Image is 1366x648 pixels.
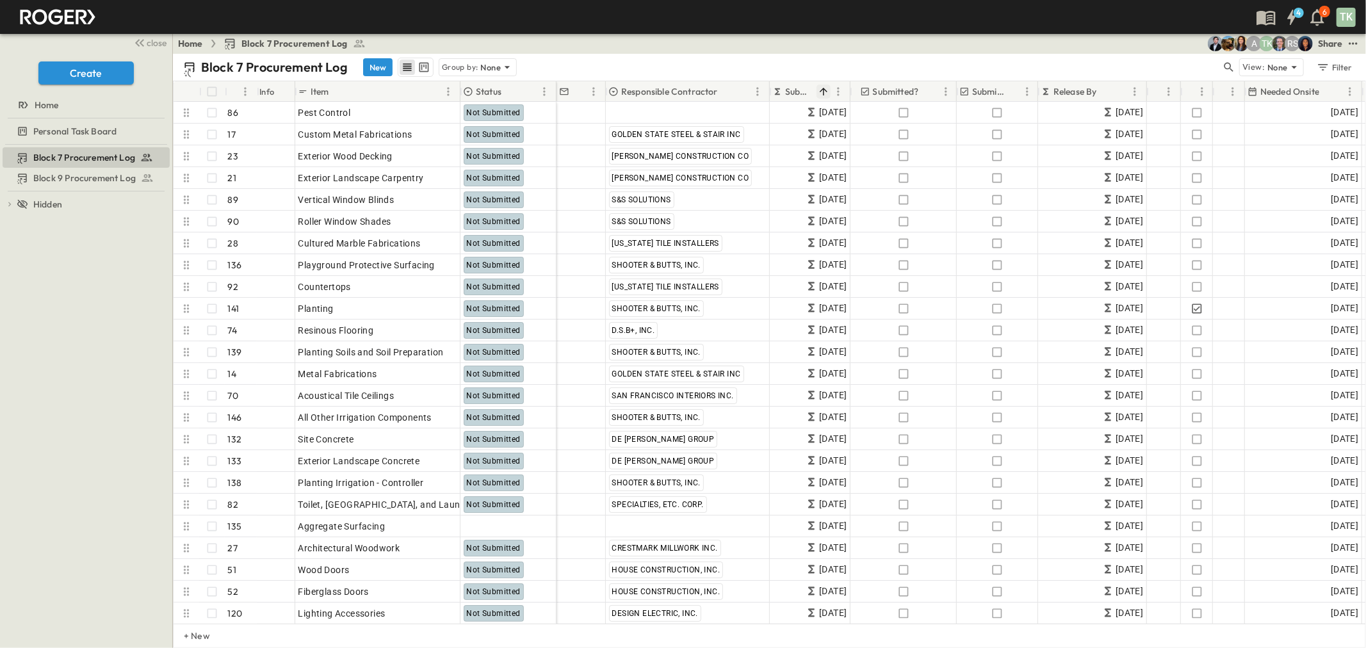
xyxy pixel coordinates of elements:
span: [DATE] [819,192,847,207]
span: Exterior Landscape Carpentry [298,172,424,184]
a: Block 7 Procurement Log [224,37,366,50]
span: Not Submitted [467,108,521,117]
p: Responsible Contractor [621,85,718,98]
span: [DATE] [1116,410,1143,425]
span: [DATE] [1331,257,1358,272]
span: SHOOTER & BUTTS, INC. [612,413,701,422]
span: [DATE] [1116,149,1143,163]
span: Home [35,99,59,111]
span: DESIGN ELECTRIC, INC. [612,609,698,618]
div: TK [1337,8,1356,27]
span: SHOOTER & BUTTS, INC. [612,348,701,357]
p: Submitted? [873,85,919,98]
span: [DATE] [1331,323,1358,337]
button: Sort [1152,85,1166,99]
span: [DATE] [819,475,847,490]
span: Acoustical Tile Ceilings [298,389,394,402]
span: [DATE] [1116,606,1143,620]
span: [PERSON_NAME] CONSTRUCTION CO [612,152,749,161]
button: Menu [1161,84,1176,99]
p: 138 [228,476,242,489]
span: [DATE] [1116,519,1143,533]
span: [DATE] [819,497,847,512]
span: Not Submitted [467,457,521,466]
span: Resinous Flooring [298,324,374,337]
span: GOLDEN STATE STEEL & STAIR INC [612,130,741,139]
button: Menu [1342,84,1358,99]
span: [DATE] [1116,170,1143,185]
p: 82 [228,498,238,511]
span: [US_STATE] TILE INSTALLERS [612,239,719,248]
span: [DATE] [1116,236,1143,250]
span: Wood Doors [298,563,350,576]
span: [DATE] [1116,497,1143,512]
span: [DATE] [1116,475,1143,490]
span: All Other Irrigation Components [298,411,432,424]
span: [DATE] [819,366,847,381]
div: Block 7 Procurement Logtest [3,147,170,168]
span: Vertical Window Blinds [298,193,394,206]
span: [DATE] [1331,192,1358,207]
span: Site Concrete [298,433,354,446]
span: S&S SOLUTIONS [612,217,671,226]
button: Menu [537,84,552,99]
span: [DATE] [1331,149,1358,163]
span: Not Submitted [467,152,521,161]
span: [DATE] [819,127,847,142]
img: Kim Bowen (kbowen@cahill-sf.com) [1233,36,1249,51]
p: View: [1242,60,1265,74]
span: Not Submitted [467,565,521,574]
span: Not Submitted [467,326,521,335]
div: Anna Gomez (agomez@guzmangc.com) [1246,36,1262,51]
button: Sort [817,85,831,99]
span: Not Submitted [467,282,521,291]
span: Not Submitted [467,544,521,553]
span: [DATE] [1116,366,1143,381]
span: [DATE] [1116,453,1143,468]
span: [DATE] [1331,519,1358,533]
img: Mike Daly (mdaly@cahill-sf.com) [1208,36,1223,51]
span: CRESTMARK MILLWORK INC. [612,544,718,553]
span: Playground Protective Surfacing [298,259,435,271]
span: Not Submitted [467,304,521,313]
img: Rachel Villicana (rvillicana@cahill-sf.com) [1221,36,1236,51]
p: 21 [228,172,236,184]
span: [DATE] [1116,279,1143,294]
span: Not Submitted [467,587,521,596]
span: [DATE] [819,257,847,272]
span: [PERSON_NAME] CONSTRUCTION CO [612,174,749,182]
span: [DATE] [1331,475,1358,490]
span: [DATE] [1331,301,1358,316]
span: [US_STATE] TILE INSTALLERS [612,282,719,291]
span: [DATE] [1116,540,1143,555]
span: Planting Irrigation - Controller [298,476,424,489]
button: TK [1335,6,1357,28]
span: [DATE] [819,453,847,468]
p: Release By [1053,85,1097,98]
a: Block 9 Procurement Log [3,169,167,187]
span: Not Submitted [467,478,521,487]
span: [DATE] [819,170,847,185]
span: Not Submitted [467,500,521,509]
nav: breadcrumbs [178,37,373,50]
button: kanban view [416,60,432,75]
p: 14 [228,368,236,380]
h6: 4 [1296,8,1301,18]
button: Menu [938,84,954,99]
span: DE [PERSON_NAME] GROUP [612,457,715,466]
span: [DATE] [819,214,847,229]
button: test [1346,36,1361,51]
p: 28 [228,237,238,250]
p: Status [476,85,501,98]
span: Not Submitted [467,174,521,182]
span: [DATE] [1331,105,1358,120]
p: Block 7 Procurement Log [201,58,348,76]
span: [DATE] [819,236,847,250]
span: Lighting Accessories [298,607,386,620]
p: None [481,61,501,74]
span: HOUSE CONSTRUCTION, INC. [612,587,720,596]
p: 86 [228,106,238,119]
span: [DATE] [1116,257,1143,272]
span: Not Submitted [467,195,521,204]
p: 6 [1322,7,1327,17]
